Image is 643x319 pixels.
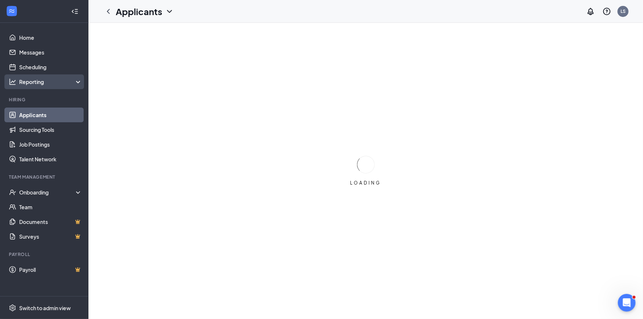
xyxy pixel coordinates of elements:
[621,8,626,14] div: LS
[116,5,162,18] h1: Applicants
[19,137,82,152] a: Job Postings
[19,152,82,166] a: Talent Network
[19,189,76,196] div: Onboarding
[104,7,113,16] svg: ChevronLeft
[19,122,82,137] a: Sourcing Tools
[19,45,82,60] a: Messages
[618,294,636,312] iframe: Intercom live chat
[71,8,78,15] svg: Collapse
[165,7,174,16] svg: ChevronDown
[19,108,82,122] a: Applicants
[19,262,82,277] a: PayrollCrown
[9,304,16,312] svg: Settings
[19,60,82,74] a: Scheduling
[347,180,384,186] div: LOADING
[8,7,15,15] svg: WorkstreamLogo
[9,251,81,257] div: Payroll
[19,229,82,244] a: SurveysCrown
[9,174,81,180] div: Team Management
[9,78,16,85] svg: Analysis
[602,7,611,16] svg: QuestionInfo
[19,30,82,45] a: Home
[586,7,595,16] svg: Notifications
[19,304,71,312] div: Switch to admin view
[19,214,82,229] a: DocumentsCrown
[9,189,16,196] svg: UserCheck
[19,78,83,85] div: Reporting
[19,200,82,214] a: Team
[9,97,81,103] div: Hiring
